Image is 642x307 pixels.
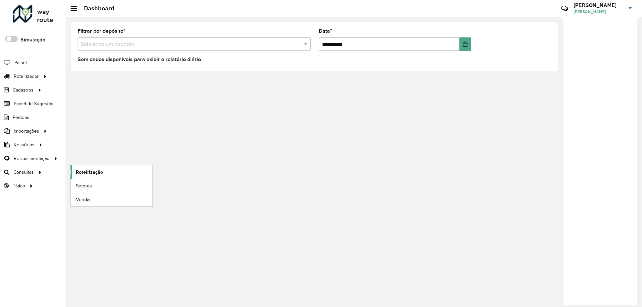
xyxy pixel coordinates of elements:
span: Importações [14,128,39,135]
span: Roteirizador [14,73,39,80]
a: Vendas [71,193,152,206]
h3: [PERSON_NAME] [573,2,624,8]
a: Contato Rápido [557,1,572,16]
span: Painel [14,59,27,66]
label: Simulação [20,36,45,44]
button: Choose Date [459,37,471,51]
span: [PERSON_NAME] [573,9,624,15]
span: Pedidos [13,114,29,121]
a: Setores [71,179,152,192]
span: Painel de Sugestão [14,100,53,107]
label: Data [319,27,332,35]
a: Roteirização [71,165,152,179]
label: Filtrar por depósito [78,27,125,35]
span: Roteirização [76,169,103,176]
span: Vendas [76,196,92,203]
span: Retroalimentação [14,155,49,162]
h2: Dashboard [77,5,114,12]
span: Relatórios [14,141,34,148]
span: Consultas [13,169,34,176]
span: Setores [76,182,92,189]
label: Sem dados disponíveis para exibir o relatório diário [78,55,201,63]
span: Tático [13,182,25,189]
span: Cadastros [13,87,33,94]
